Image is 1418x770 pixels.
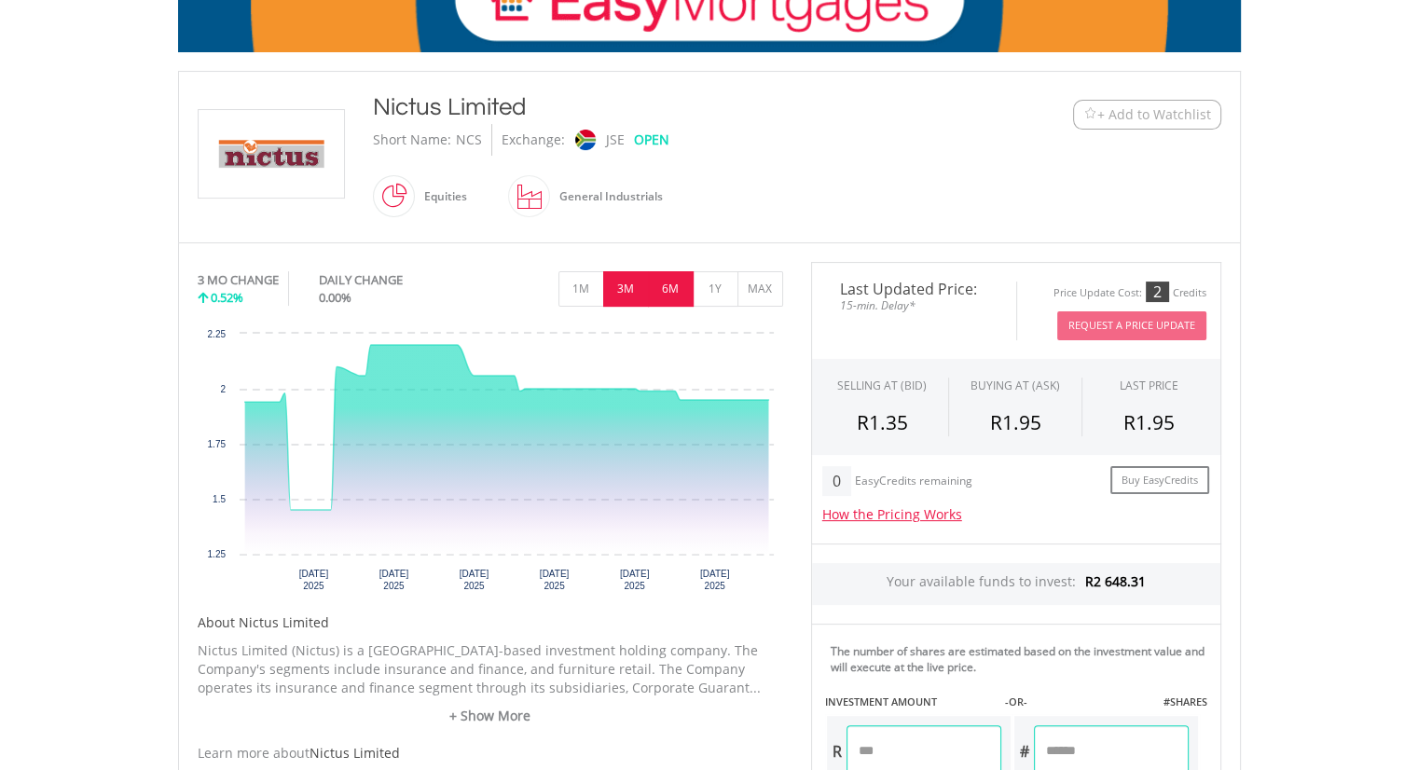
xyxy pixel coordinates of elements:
text: 1.75 [207,439,226,449]
text: [DATE] 2025 [459,569,489,591]
div: The number of shares are estimated based on the investment value and will execute at the live price. [831,643,1213,675]
img: jse.png [574,130,595,150]
span: 0.00% [319,289,351,306]
div: Nictus Limited [373,90,958,124]
div: Your available funds to invest: [812,563,1220,605]
img: EQU.ZA.NCS.png [201,110,341,198]
text: [DATE] 2025 [539,569,569,591]
button: 1Y [693,271,738,307]
button: 3M [603,271,649,307]
span: R1.95 [989,409,1040,435]
div: EasyCredits remaining [855,474,972,490]
button: MAX [737,271,783,307]
text: 2 [220,384,226,394]
div: SELLING AT (BID) [837,378,927,393]
a: How the Pricing Works [822,505,962,523]
span: Nictus Limited [310,744,400,762]
div: DAILY CHANGE [319,271,465,289]
span: 0.52% [211,289,243,306]
text: 1.25 [207,549,226,559]
div: 3 MO CHANGE [198,271,279,289]
span: R2 648.31 [1085,572,1146,590]
a: + Show More [198,707,783,725]
span: + Add to Watchlist [1097,105,1211,124]
div: LAST PRICE [1120,378,1178,393]
div: Short Name: [373,124,451,156]
label: INVESTMENT AMOUNT [825,694,937,709]
img: Watchlist [1083,107,1097,121]
button: Watchlist + Add to Watchlist [1073,100,1221,130]
p: Nictus Limited (Nictus) is a [GEOGRAPHIC_DATA]-based investment holding company. The Company's se... [198,641,783,697]
button: 6M [648,271,694,307]
div: JSE [606,124,625,156]
div: Equities [415,174,467,219]
div: General Industrials [550,174,663,219]
h5: About Nictus Limited [198,613,783,632]
div: Credits [1173,286,1206,300]
a: Buy EasyCredits [1110,466,1209,495]
label: #SHARES [1163,694,1206,709]
text: [DATE] 2025 [298,569,328,591]
div: 2 [1146,282,1169,302]
span: R1.95 [1123,409,1175,435]
div: OPEN [634,124,669,156]
div: Chart. Highcharts interactive chart. [198,324,783,604]
text: 1.5 [213,494,226,504]
span: BUYING AT (ASK) [971,378,1060,393]
svg: Interactive chart [198,324,783,604]
div: Exchange: [502,124,565,156]
button: 1M [558,271,604,307]
text: [DATE] 2025 [619,569,649,591]
span: R1.35 [857,409,908,435]
span: Last Updated Price: [826,282,1002,296]
text: 2.25 [207,329,226,339]
div: Learn more about [198,744,783,763]
div: NCS [456,124,482,156]
div: 0 [822,466,851,496]
div: Price Update Cost: [1053,286,1142,300]
span: 15-min. Delay* [826,296,1002,314]
text: [DATE] 2025 [699,569,729,591]
button: Request A Price Update [1057,311,1206,340]
text: [DATE] 2025 [379,569,408,591]
label: -OR- [1004,694,1026,709]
